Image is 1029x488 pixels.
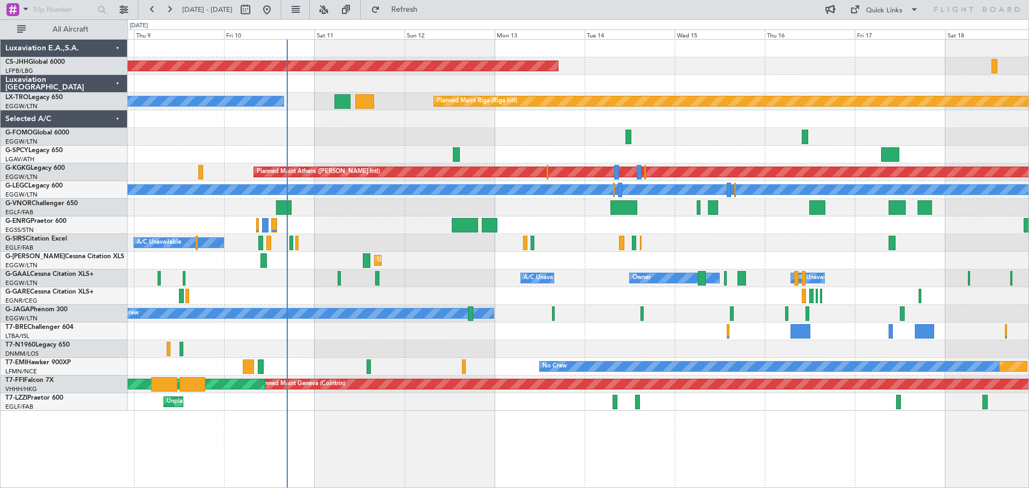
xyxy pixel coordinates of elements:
a: G-GAALCessna Citation XLS+ [5,271,94,277]
a: LFMN/NCE [5,367,37,376]
a: EGLF/FAB [5,244,33,252]
div: Owner [632,270,651,286]
span: T7-N1960 [5,342,35,348]
div: Sun 12 [405,29,495,39]
a: LTBA/ISL [5,332,29,340]
a: VHHH/HKG [5,385,37,393]
a: LX-TROLegacy 650 [5,94,63,101]
div: A/C Unavailable [794,270,838,286]
a: G-[PERSON_NAME]Cessna Citation XLS [5,253,124,260]
div: Sat 11 [315,29,405,39]
a: EGGW/LTN [5,191,38,199]
a: EGSS/STN [5,226,34,234]
span: Refresh [382,6,427,13]
div: Planned Maint Geneva (Cointrin) [257,376,345,392]
div: Thu 9 [134,29,224,39]
a: G-FOMOGlobal 6000 [5,130,69,136]
a: G-GARECessna Citation XLS+ [5,289,94,295]
div: Fri 17 [855,29,945,39]
span: G-FOMO [5,130,33,136]
button: Quick Links [845,1,924,18]
a: T7-FFIFalcon 7X [5,377,54,384]
a: LGAV/ATH [5,155,34,163]
div: Mon 13 [495,29,585,39]
div: A/C Unavailable [137,235,181,251]
a: T7-EMIHawker 900XP [5,359,71,366]
div: Unplanned Maint [GEOGRAPHIC_DATA] ([GEOGRAPHIC_DATA]) [377,252,554,268]
span: T7-BRE [5,324,27,331]
span: G-LEGC [5,183,28,189]
span: T7-EMI [5,359,26,366]
a: G-SPCYLegacy 650 [5,147,63,154]
a: G-LEGCLegacy 600 [5,183,63,189]
a: EGGW/LTN [5,173,38,181]
div: [DATE] [130,21,148,31]
div: Planned Maint Athens ([PERSON_NAME] Intl) [257,164,380,180]
div: A/C Unavailable [524,270,568,286]
a: T7-BREChallenger 604 [5,324,73,331]
span: G-SIRS [5,236,26,242]
a: G-JAGAPhenom 300 [5,306,68,313]
a: EGGW/LTN [5,314,38,322]
a: G-SIRSCitation Excel [5,236,67,242]
span: G-KGKG [5,165,31,171]
div: Quick Links [866,5,903,16]
button: All Aircraft [12,21,116,38]
span: T7-LZZI [5,395,27,401]
span: G-[PERSON_NAME] [5,253,65,260]
span: G-ENRG [5,218,31,224]
a: EGLF/FAB [5,208,33,216]
div: Unplanned Maint [GEOGRAPHIC_DATA] ([GEOGRAPHIC_DATA]) [167,394,343,410]
a: EGNR/CEG [5,297,38,305]
a: T7-LZZIPraetor 600 [5,395,63,401]
span: All Aircraft [28,26,113,33]
a: T7-N1960Legacy 650 [5,342,70,348]
button: Refresh [366,1,430,18]
a: DNMM/LOS [5,350,39,358]
span: T7-FFI [5,377,24,384]
a: EGGW/LTN [5,279,38,287]
a: EGGW/LTN [5,102,38,110]
span: G-SPCY [5,147,28,154]
div: Fri 10 [224,29,314,39]
span: CS-JHH [5,59,28,65]
input: Trip Number [33,2,94,18]
a: EGGW/LTN [5,138,38,146]
span: G-GAAL [5,271,30,277]
span: G-JAGA [5,306,30,313]
div: Wed 15 [675,29,765,39]
a: CS-JHHGlobal 6000 [5,59,65,65]
span: G-VNOR [5,200,32,207]
span: [DATE] - [DATE] [182,5,233,14]
a: G-KGKGLegacy 600 [5,165,65,171]
div: Thu 16 [765,29,855,39]
span: LX-TRO [5,94,28,101]
div: Planned Maint Riga (Riga Intl) [437,93,517,109]
div: No Crew [542,358,567,374]
a: G-ENRGPraetor 600 [5,218,66,224]
a: G-VNORChallenger 650 [5,200,78,207]
span: G-GARE [5,289,30,295]
a: EGLF/FAB [5,403,33,411]
a: LFPB/LBG [5,67,33,75]
div: Tue 14 [585,29,675,39]
a: EGGW/LTN [5,261,38,269]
